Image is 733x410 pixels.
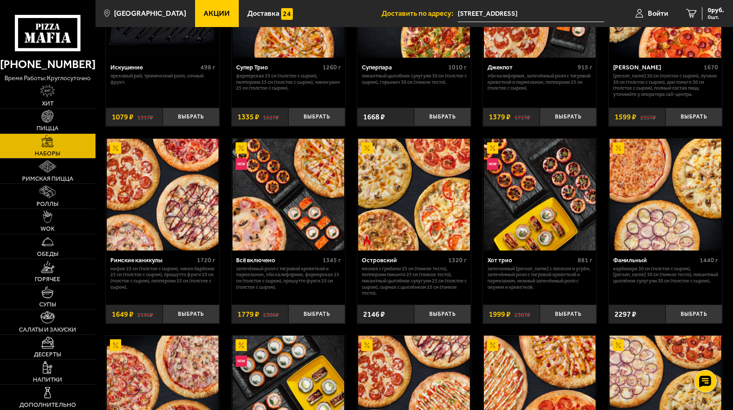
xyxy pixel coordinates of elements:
div: Супер Трио [236,64,320,71]
button: Выбрать [540,108,596,127]
span: Десерты [34,351,61,358]
p: Ореховый рай, Тропический ролл, Сочный фрукт. [110,73,215,85]
button: Выбрать [288,305,345,323]
img: 15daf4d41897b9f0e9f617042186c801.svg [281,8,292,19]
a: АкционныйФамильный [609,139,722,251]
p: Запечённый ролл с тигровой креветкой и пармезаном, Эби Калифорния, Фермерская 25 см (толстое с сы... [236,266,341,290]
button: Выбрать [414,305,471,323]
span: 915 г [578,64,592,71]
p: Мафия 25 см (толстое с сыром), Чикен Барбекю 25 см (толстое с сыром), Прошутто Фунги 25 см (толст... [110,266,215,290]
img: Острое блюдо [361,235,373,246]
a: АкционныйНовинкаХот трио [483,139,596,251]
button: Выбрать [540,305,596,323]
input: Ваш адрес доставки [458,5,604,22]
span: Роллы [36,201,59,207]
span: Дополнительно [19,402,76,408]
img: Акционный [236,142,247,154]
span: 1010 г [448,64,467,71]
div: Римские каникулы [110,256,195,264]
div: Всё включено [236,256,320,264]
span: 1345 г [323,256,341,264]
span: Пицца [36,125,59,132]
img: Акционный [236,339,247,351]
div: Фамильный [613,256,697,264]
span: 1260 г [323,64,341,71]
span: Войти [648,10,668,17]
div: Суперпара [362,64,446,71]
span: 1670 [704,64,718,71]
span: 1440 г [700,256,718,264]
img: Акционный [487,339,498,351]
img: Римские каникулы [107,139,219,251]
button: Выбрать [665,305,722,323]
span: 1379 ₽ [489,113,510,121]
span: Акции [204,10,230,17]
span: Хит [42,100,54,107]
button: Выбрать [414,108,471,127]
div: Джекпот [487,64,575,71]
span: Обеды [37,251,59,257]
img: Новинка [236,158,247,169]
span: Напитки [33,377,62,383]
span: 1999 ₽ [489,310,510,318]
img: Островский [358,139,470,251]
img: Акционный [613,339,624,351]
div: Искушение [110,64,198,71]
span: 1079 ₽ [112,113,133,121]
button: Выбрать [288,108,345,127]
span: 0 руб. [708,7,724,14]
span: 0 шт. [708,14,724,20]
p: [PERSON_NAME] 30 см (толстое с сыром), Лучано 30 см (толстое с сыром), Дон Томаго 30 см (толстое ... [613,73,718,97]
div: [PERSON_NAME] [613,64,701,71]
s: 2306 ₽ [263,310,279,318]
button: Выбрать [163,305,219,323]
s: 2196 ₽ [137,310,153,318]
p: Фермерская 25 см (толстое с сыром), Пепперони 25 см (толстое с сыром), Чикен Ранч 25 см (толстое ... [236,73,341,91]
p: Пикантный цыплёнок сулугуни 30 см (толстое с сыром), Горыныч 30 см (тонкое тесто). [362,73,467,85]
a: АкционныйНовинкаВсё включено [232,139,345,251]
p: Мясная с грибами 25 см (тонкое тесто), Пепперони Пиканто 25 см (тонкое тесто), Пикантный цыплёнок... [362,266,467,296]
img: Акционный [110,142,121,154]
s: 1757 ₽ [514,113,530,121]
s: 2307 ₽ [514,310,530,318]
img: Новинка [236,355,247,367]
p: Карбонара 30 см (толстое с сыром), [PERSON_NAME] 30 см (тонкое тесто), Пикантный цыплёнок сулугун... [613,266,718,284]
span: 881 г [578,256,592,264]
span: 1668 ₽ [363,113,385,121]
span: 1599 ₽ [615,113,636,121]
span: 1779 ₽ [237,310,259,318]
span: 2297 ₽ [615,310,636,318]
span: 2146 ₽ [363,310,385,318]
div: Островский [362,256,446,264]
span: Наборы [35,150,60,157]
span: Супы [39,301,56,308]
span: 498 г [200,64,215,71]
span: 1649 ₽ [112,310,133,318]
button: Выбрать [665,108,722,127]
img: Акционный [361,142,373,154]
img: Акционный [487,142,498,154]
img: Фамильный [610,139,721,251]
s: 2357 ₽ [640,113,656,121]
span: 1720 г [197,256,215,264]
span: WOK [41,226,55,232]
span: Доставка [247,10,279,17]
span: 1335 ₽ [237,113,259,121]
img: Новинка [487,158,498,169]
span: [GEOGRAPHIC_DATA] [114,10,186,17]
span: Доставить по адресу: [382,10,458,17]
a: АкционныйРимские каникулы [106,139,219,251]
div: Хот трио [487,256,575,264]
span: Римская пицца [22,176,73,182]
s: 1317 ₽ [137,113,153,121]
span: 1320 г [448,256,467,264]
img: Акционный [110,339,121,351]
img: Акционный [613,142,624,154]
span: Горячее [35,276,60,282]
s: 1627 ₽ [263,113,279,121]
img: Хот трио [484,139,596,251]
a: АкционныйОстрое блюдоОстровский [357,139,471,251]
button: Выбрать [163,108,219,127]
img: Всё включено [232,139,344,251]
span: проспект Непокорённых, 17к4Е [458,5,604,22]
